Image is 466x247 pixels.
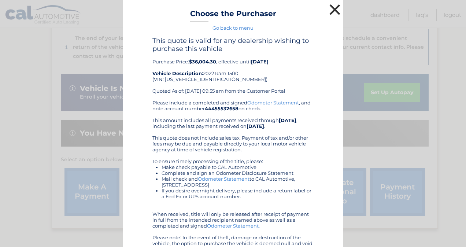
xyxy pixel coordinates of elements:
li: Make check payable to CAL Automotive [162,164,314,170]
h3: Choose the Purchaser [190,9,276,22]
b: 44455532658 [205,106,238,111]
b: [DATE] [279,117,296,123]
a: Odometer Statement [207,223,259,229]
button: × [328,2,342,17]
a: Odometer Statement [247,100,299,106]
div: Purchase Price: , effective until 2022 Ram 1500 (VIN: [US_VEHICLE_IDENTIFICATION_NUMBER]) Quoted ... [152,37,314,100]
li: Complete and sign an Odometer Disclosure Statement [162,170,314,176]
b: [DATE] [247,123,264,129]
a: Go back to menu [212,25,254,31]
strong: Vehicle Description: [152,70,203,76]
b: [DATE] [251,59,269,64]
a: Odometer Statement [198,176,249,182]
li: If you desire overnight delivery, please include a return label or a Fed Ex or UPS account number. [162,188,314,199]
b: $36,004.30 [189,59,216,64]
h4: This quote is valid for any dealership wishing to purchase this vehicle [152,37,314,53]
li: Mail check and to CAL Automotive, [STREET_ADDRESS] [162,176,314,188]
